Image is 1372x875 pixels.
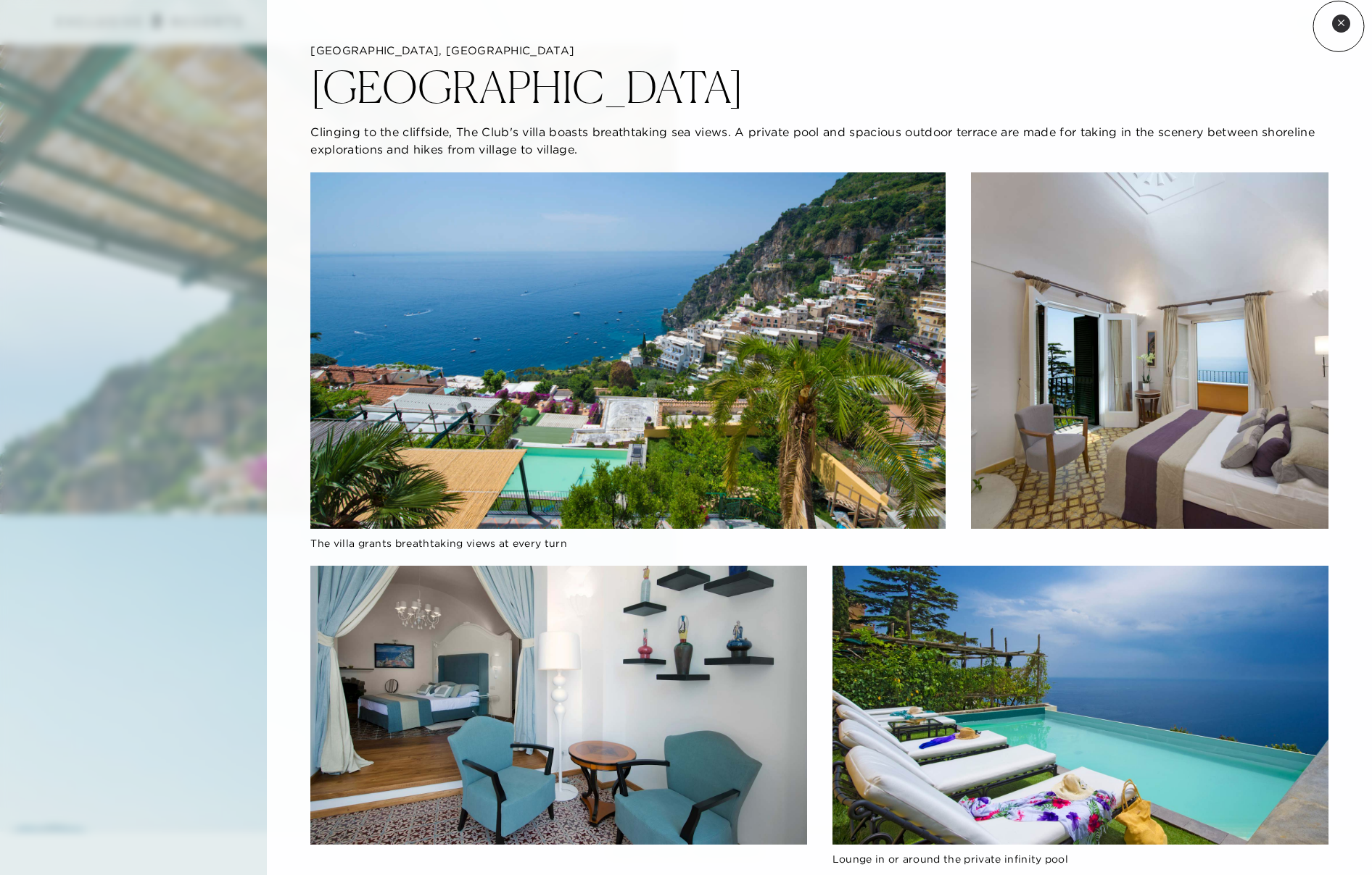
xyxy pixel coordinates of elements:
p: Clinging to the cliffside, The Club's villa boasts breathtaking sea views. A private pool and spa... [310,123,1328,158]
h5: [GEOGRAPHIC_DATA], [GEOGRAPHIC_DATA] [310,43,1328,58]
h2: [GEOGRAPHIC_DATA] [310,65,743,109]
span: Lounge in or around the private infinity pool [832,853,1068,866]
iframe: Qualified Messenger [1305,808,1372,875]
span: The villa grants breathtaking views at every turn [310,537,567,550]
img: Exclusive Resorts' private villa in Amalfi with infinity pool overlooking the Mediterranean Sea. [832,566,1328,845]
